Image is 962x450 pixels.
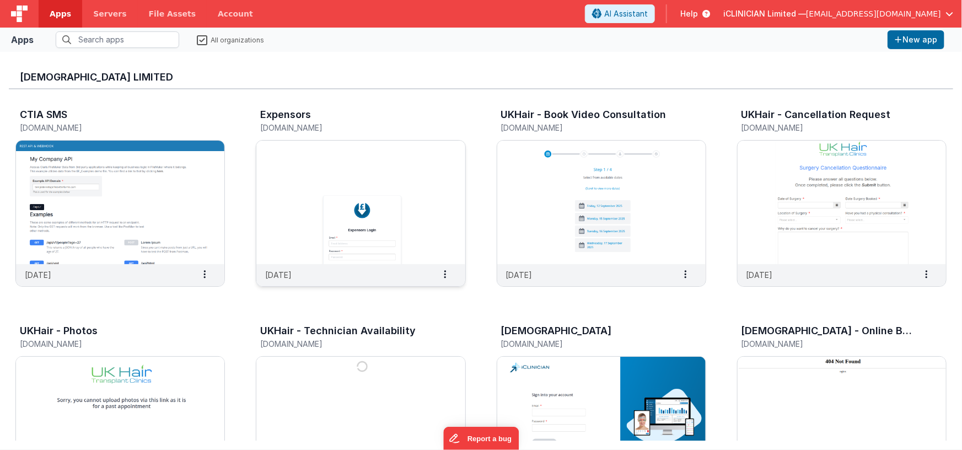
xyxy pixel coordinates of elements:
[806,8,941,19] span: [EMAIL_ADDRESS][DOMAIN_NAME]
[260,340,438,348] h5: [DOMAIN_NAME]
[20,124,197,132] h5: [DOMAIN_NAME]
[50,8,71,19] span: Apps
[506,269,533,281] p: [DATE]
[197,34,264,45] label: All organizations
[149,8,196,19] span: File Assets
[741,109,891,120] h3: UKHair - Cancellation Request
[501,109,667,120] h3: UKHair - Book Video Consultation
[260,109,311,120] h3: Expensors
[723,8,953,19] button: iCLINICIAN Limited — [EMAIL_ADDRESS][DOMAIN_NAME]
[501,325,612,336] h3: [DEMOGRAPHIC_DATA]
[260,325,416,336] h3: UKHair - Technician Availability
[741,340,919,348] h5: [DOMAIN_NAME]
[888,30,944,49] button: New app
[20,340,197,348] h5: [DOMAIN_NAME]
[501,124,679,132] h5: [DOMAIN_NAME]
[723,8,806,19] span: iCLINICIAN Limited —
[265,269,292,281] p: [DATE]
[20,325,98,336] h3: UKHair - Photos
[25,269,51,281] p: [DATE]
[501,340,679,348] h5: [DOMAIN_NAME]
[741,124,919,132] h5: [DOMAIN_NAME]
[746,269,773,281] p: [DATE]
[20,109,67,120] h3: CTIA SMS
[443,427,519,450] iframe: Marker.io feedback button
[260,124,438,132] h5: [DOMAIN_NAME]
[741,325,916,336] h3: [DEMOGRAPHIC_DATA] - Online Bookings
[93,8,126,19] span: Servers
[604,8,648,19] span: AI Assistant
[585,4,655,23] button: AI Assistant
[680,8,698,19] span: Help
[56,31,179,48] input: Search apps
[11,33,34,46] div: Apps
[20,72,942,83] h3: [DEMOGRAPHIC_DATA] Limited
